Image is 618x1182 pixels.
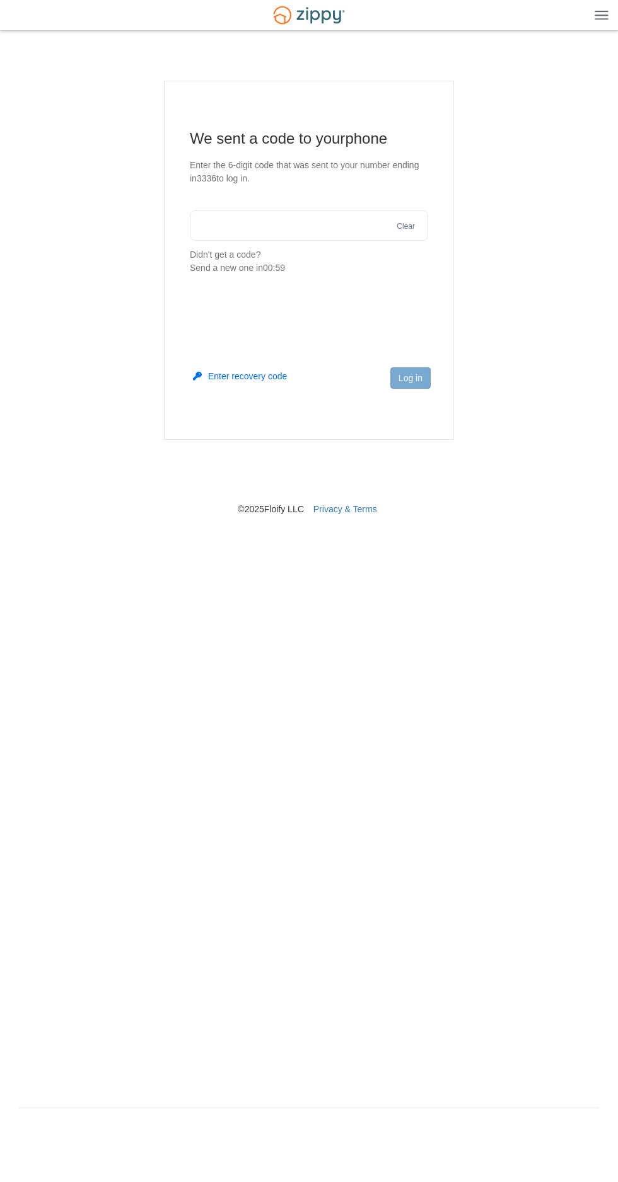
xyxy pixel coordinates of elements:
[313,504,377,514] a: Privacy & Terms
[595,10,609,20] img: Mobile Dropdown Menu
[193,370,287,382] button: Enter recovery code
[265,1,353,30] img: Logo
[19,440,599,515] nav: © 2025 Floify LLC
[190,159,428,185] p: Enter the 6-digit code that was sent to your number ending in 3336 to log in.
[190,129,428,149] h1: We sent a code to your phone
[190,248,428,275] p: Didn't get a code?
[190,261,428,275] div: Send a new one in 00:59
[390,367,431,389] button: Log in
[393,221,419,232] button: Clear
